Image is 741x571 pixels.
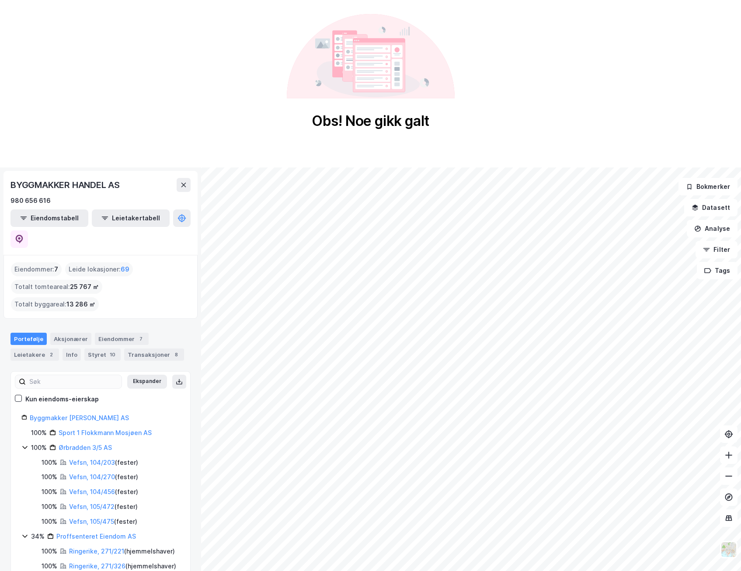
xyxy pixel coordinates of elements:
[56,533,136,540] a: Proffsenteret Eiendom AS
[69,473,115,480] a: Vefsn, 104/270
[42,487,57,497] div: 100%
[69,547,124,555] a: Ringerike, 271/221
[70,282,99,292] span: 25 767 ㎡
[65,262,133,276] div: Leide lokasjoner :
[42,516,57,527] div: 100%
[63,348,81,361] div: Info
[11,280,102,294] div: Totalt tomteareal :
[678,178,738,195] button: Bokmerker
[59,429,152,436] a: Sport 1 Flokkmann Mosjøen AS
[42,546,57,557] div: 100%
[172,350,181,359] div: 8
[697,529,741,571] iframe: Chat Widget
[312,112,429,130] div: Obs! Noe gikk galt
[54,264,58,275] span: 7
[25,394,99,404] div: Kun eiendoms-eierskap
[92,209,170,227] button: Leietakertabell
[31,428,47,438] div: 100%
[69,546,175,557] div: ( hjemmelshaver )
[10,178,122,192] div: BYGGMAKKER HANDEL AS
[42,457,57,468] div: 100%
[69,459,115,466] a: Vefsn, 104/203
[69,516,137,527] div: ( fester )
[42,472,57,482] div: 100%
[69,518,114,525] a: Vefsn, 105/475
[59,444,112,451] a: Ørbradden 3/5 AS
[11,262,62,276] div: Eiendommer :
[69,457,138,468] div: ( fester )
[95,333,149,345] div: Eiendommer
[121,264,129,275] span: 69
[10,209,88,227] button: Eiendomstabell
[31,442,47,453] div: 100%
[684,199,738,216] button: Datasett
[66,299,95,310] span: 13 286 ㎡
[136,334,145,343] div: 7
[69,487,138,497] div: ( fester )
[127,375,167,389] button: Ekspander
[10,348,59,361] div: Leietakere
[108,350,117,359] div: 10
[69,562,125,570] a: Ringerike, 271/326
[47,350,56,359] div: 2
[11,297,99,311] div: Totalt byggareal :
[69,501,138,512] div: ( fester )
[69,472,138,482] div: ( fester )
[696,241,738,258] button: Filter
[42,501,57,512] div: 100%
[697,262,738,279] button: Tags
[10,195,51,206] div: 980 656 616
[69,488,115,495] a: Vefsn, 104/456
[26,375,122,388] input: Søk
[31,531,45,542] div: 34%
[50,333,91,345] div: Aksjonærer
[84,348,121,361] div: Styret
[10,333,47,345] div: Portefølje
[69,503,115,510] a: Vefsn, 105/472
[30,414,129,421] a: Byggmakker [PERSON_NAME] AS
[687,220,738,237] button: Analyse
[124,348,184,361] div: Transaksjoner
